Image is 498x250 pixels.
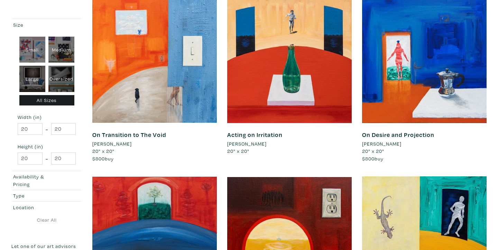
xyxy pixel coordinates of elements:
button: Type [11,190,82,202]
a: [PERSON_NAME] [227,140,352,148]
a: [PERSON_NAME] [92,140,217,148]
span: - [46,124,48,134]
span: buy [362,155,384,162]
small: Width (in) [18,115,76,120]
a: Acting on Irritation [227,131,283,139]
span: buy [92,155,114,162]
a: On Desire and Projection [362,131,434,139]
div: Type [13,192,61,200]
span: - [46,154,48,163]
div: Large [19,66,45,92]
a: On Transition to The Void [92,131,166,139]
span: 20" x 20" [362,148,384,154]
div: All Sizes [19,95,74,106]
li: [PERSON_NAME] [362,140,402,148]
span: $800 [92,155,105,162]
div: Size [13,21,61,29]
div: Oversized [48,66,74,92]
div: Availability & Pricing [13,173,61,188]
a: [PERSON_NAME] [362,140,487,148]
a: Clear All [11,216,82,224]
div: Medium [48,37,74,63]
li: [PERSON_NAME] [92,140,132,148]
button: Availability & Pricing [11,171,82,190]
button: Location [11,202,82,213]
li: [PERSON_NAME] [227,140,267,148]
span: $800 [362,155,375,162]
div: Location [13,204,61,211]
div: Small [19,37,45,63]
span: 20" x 20" [227,148,249,154]
span: 20" x 20" [92,148,114,154]
small: Height (in) [18,144,76,149]
button: Size [11,19,82,30]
